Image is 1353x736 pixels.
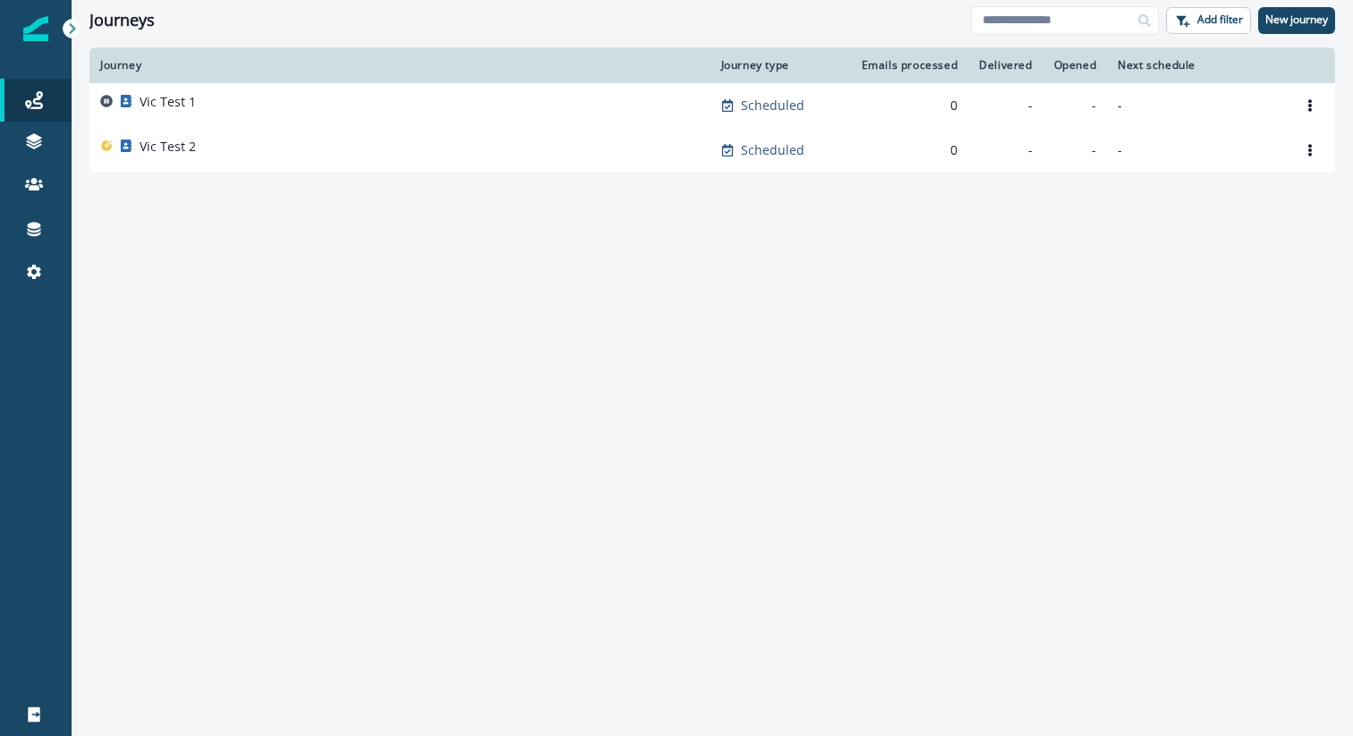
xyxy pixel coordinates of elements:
[140,93,196,111] p: Vic Test 1
[89,128,1335,173] a: Vic Test 2Scheduled0---Options
[1296,92,1324,119] button: Options
[979,141,1032,159] div: -
[100,58,700,72] div: Journey
[1118,58,1274,72] div: Next schedule
[89,83,1335,128] a: Vic Test 1Scheduled0---Options
[741,141,804,159] p: Scheduled
[89,11,155,30] h1: Journeys
[979,97,1032,114] div: -
[855,97,957,114] div: 0
[1118,97,1274,114] p: -
[855,58,957,72] div: Emails processed
[140,138,196,156] p: Vic Test 2
[1054,141,1097,159] div: -
[23,16,48,41] img: Inflection
[1258,7,1335,34] button: New journey
[1054,58,1097,72] div: Opened
[741,97,804,114] p: Scheduled
[1054,97,1097,114] div: -
[855,141,957,159] div: 0
[979,58,1032,72] div: Delivered
[1296,137,1324,164] button: Options
[1265,13,1328,26] p: New journey
[1166,7,1251,34] button: Add filter
[1197,13,1243,26] p: Add filter
[1118,141,1274,159] p: -
[721,58,833,72] div: Journey type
